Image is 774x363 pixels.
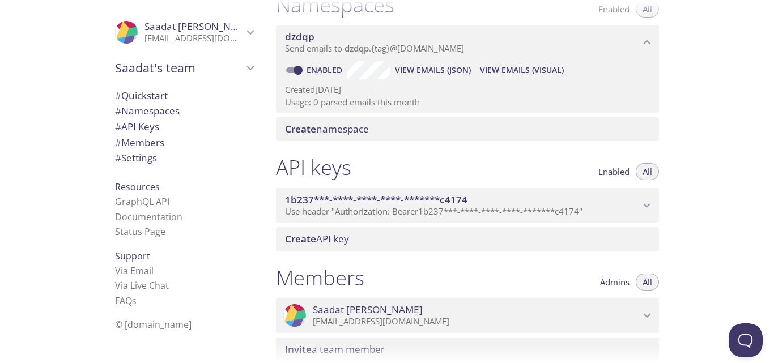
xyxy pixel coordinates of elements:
a: Status Page [115,225,165,238]
span: Saadat [PERSON_NAME] [313,304,423,316]
span: API key [285,232,349,245]
div: dzdqp namespace [276,25,659,60]
div: Saadat's team [106,53,262,83]
div: Create API Key [276,227,659,251]
iframe: Help Scout Beacon - Open [729,323,763,357]
button: View Emails (JSON) [390,61,475,79]
span: # [115,151,121,164]
span: Members [115,136,164,149]
span: Saadat's team [115,60,243,76]
div: Saadat Ali [106,14,262,51]
a: Enabled [305,65,347,75]
a: Documentation [115,211,182,223]
p: Usage: 0 parsed emails this month [285,96,650,108]
p: Created [DATE] [285,84,650,96]
button: Enabled [592,163,636,180]
div: Saadat Ali [276,298,659,333]
span: API Keys [115,120,159,133]
span: Quickstart [115,89,168,102]
div: Create namespace [276,117,659,141]
span: View Emails (Visual) [480,63,564,77]
span: Settings [115,151,157,164]
span: dzdqp [345,42,369,54]
span: # [115,104,121,117]
div: Quickstart [106,88,262,104]
div: Members [106,135,262,151]
span: Support [115,250,150,262]
span: namespace [285,122,369,135]
div: Team Settings [106,150,262,166]
a: Via Live Chat [115,279,169,292]
a: FAQ [115,294,137,307]
div: Invite a team member [276,338,659,361]
button: All [636,163,659,180]
span: dzdqp [285,30,314,43]
span: # [115,136,121,149]
span: Create [285,232,316,245]
span: Namespaces [115,104,180,117]
span: © [DOMAIN_NAME] [115,318,192,331]
div: API Keys [106,119,262,135]
div: Namespaces [106,103,262,119]
p: [EMAIL_ADDRESS][DOMAIN_NAME] [144,33,243,44]
h1: Members [276,265,364,291]
p: [EMAIL_ADDRESS][DOMAIN_NAME] [313,316,640,327]
span: Send emails to . {tag} @[DOMAIN_NAME] [285,42,464,54]
span: s [132,294,137,307]
button: All [636,274,659,291]
a: Via Email [115,264,154,277]
button: View Emails (Visual) [475,61,568,79]
button: Admins [593,274,636,291]
span: Saadat [PERSON_NAME] [144,20,254,33]
span: Create [285,122,316,135]
a: GraphQL API [115,195,169,208]
span: Resources [115,181,160,193]
h1: API keys [276,155,351,180]
span: # [115,89,121,102]
span: View Emails (JSON) [395,63,471,77]
span: # [115,120,121,133]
